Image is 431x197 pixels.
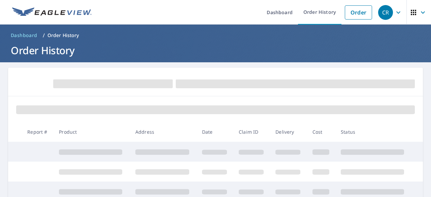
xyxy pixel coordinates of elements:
[11,32,37,39] span: Dashboard
[54,122,130,142] th: Product
[43,31,45,39] li: /
[8,43,423,57] h1: Order History
[307,122,336,142] th: Cost
[345,5,372,20] a: Order
[8,30,423,41] nav: breadcrumb
[47,32,79,39] p: Order History
[378,5,393,20] div: CR
[335,122,412,142] th: Status
[197,122,233,142] th: Date
[8,30,40,41] a: Dashboard
[12,7,92,18] img: EV Logo
[22,122,54,142] th: Report #
[270,122,307,142] th: Delivery
[130,122,197,142] th: Address
[233,122,270,142] th: Claim ID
